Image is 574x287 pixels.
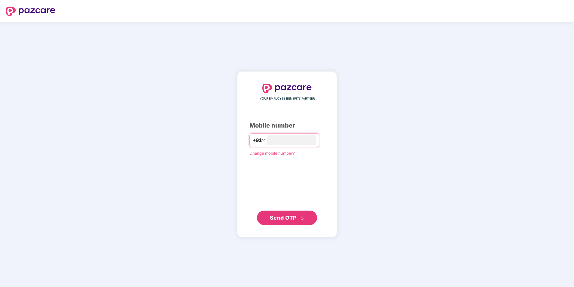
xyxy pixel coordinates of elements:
[270,214,297,221] span: Send OTP
[257,211,317,225] button: Send OTPdouble-right
[6,7,55,16] img: logo
[249,121,325,130] div: Mobile number
[249,151,295,156] a: Change mobile number?
[253,137,262,144] span: +91
[262,138,265,142] span: down
[260,96,315,101] span: YOUR EMPLOYEE BENEFITS PARTNER
[262,84,312,93] img: logo
[301,216,304,220] span: double-right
